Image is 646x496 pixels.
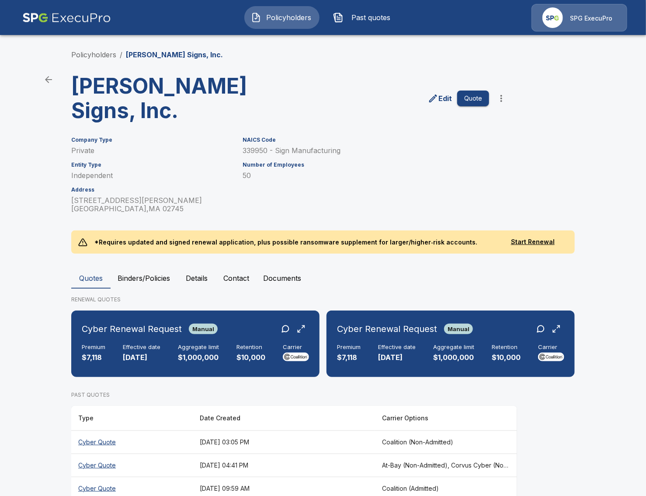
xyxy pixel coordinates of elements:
h6: Effective date [123,344,160,351]
div: policyholder tabs [71,268,575,289]
button: Policyholders IconPolicyholders [244,6,320,29]
button: Start Renewal [498,234,568,250]
th: Coalition (Non-Admitted) [375,430,517,454]
button: Documents [256,268,308,289]
a: edit [426,91,454,105]
p: Private [71,147,232,155]
th: Type [71,406,193,431]
th: Carrier Options [375,406,517,431]
img: Carrier [283,353,309,361]
button: Quote [457,91,489,107]
li: / [120,49,122,60]
a: Policyholders [71,50,116,59]
p: Edit [438,93,452,104]
button: Quotes [71,268,111,289]
p: PAST QUOTES [71,391,517,399]
h6: Address [71,187,232,193]
p: $10,000 [492,353,521,363]
button: more [493,90,510,107]
p: [DATE] [378,353,416,363]
p: $7,118 [337,353,361,363]
button: Details [177,268,216,289]
p: $1,000,000 [178,353,219,363]
h6: Retention [492,344,521,351]
img: Policyholders Icon [251,12,261,23]
span: Policyholders [265,12,313,23]
span: Past quotes [347,12,395,23]
p: SPG ExecuPro [570,14,612,23]
p: *Requires updated and signed renewal application, plus possible ransomware supplement for larger/... [87,231,484,254]
h3: [PERSON_NAME] Signs, Inc. [71,74,287,123]
button: Contact [216,268,256,289]
nav: breadcrumb [71,49,223,60]
th: Date Created [193,406,375,431]
button: Binders/Policies [111,268,177,289]
h6: Aggregate limit [433,344,474,351]
img: Agency Icon [542,7,563,28]
img: Carrier [538,353,564,361]
p: $10,000 [236,353,265,363]
h6: NAICS Code [243,137,489,143]
h6: Cyber Renewal Request [337,322,437,336]
h6: Company Type [71,137,232,143]
span: Manual [444,325,473,332]
h6: Effective date [378,344,416,351]
p: 50 [243,171,489,180]
p: [STREET_ADDRESS][PERSON_NAME] [GEOGRAPHIC_DATA] , MA 02745 [71,196,232,213]
th: [DATE] 03:05 PM [193,430,375,454]
p: RENEWAL QUOTES [71,296,575,304]
h6: Cyber Renewal Request [82,322,182,336]
p: $7,118 [82,353,105,363]
h6: Aggregate limit [178,344,219,351]
p: [DATE] [123,353,160,363]
button: Past quotes IconPast quotes [326,6,402,29]
th: Cyber Quote [71,454,193,477]
h6: Retention [236,344,265,351]
p: 339950 - Sign Manufacturing [243,147,489,155]
img: AA Logo [22,4,111,31]
a: Agency IconSPG ExecuPro [531,4,627,31]
h6: Entity Type [71,162,232,168]
th: [DATE] 04:41 PM [193,454,375,477]
p: Independent [71,171,232,180]
th: Cyber Quote [71,430,193,454]
img: Past quotes Icon [333,12,344,23]
th: At-Bay (Non-Admitted), Corvus Cyber (Non-Admitted), Tokio Marine TMHCC (Non-Admitted), Beazley, E... [375,454,517,477]
span: Manual [189,325,218,332]
h6: Premium [337,344,361,351]
h6: Carrier [283,344,309,351]
h6: Number of Employees [243,162,489,168]
h6: Carrier [538,344,564,351]
p: [PERSON_NAME] Signs, Inc. [126,49,223,60]
h6: Premium [82,344,105,351]
a: back [40,71,57,88]
p: $1,000,000 [433,353,474,363]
